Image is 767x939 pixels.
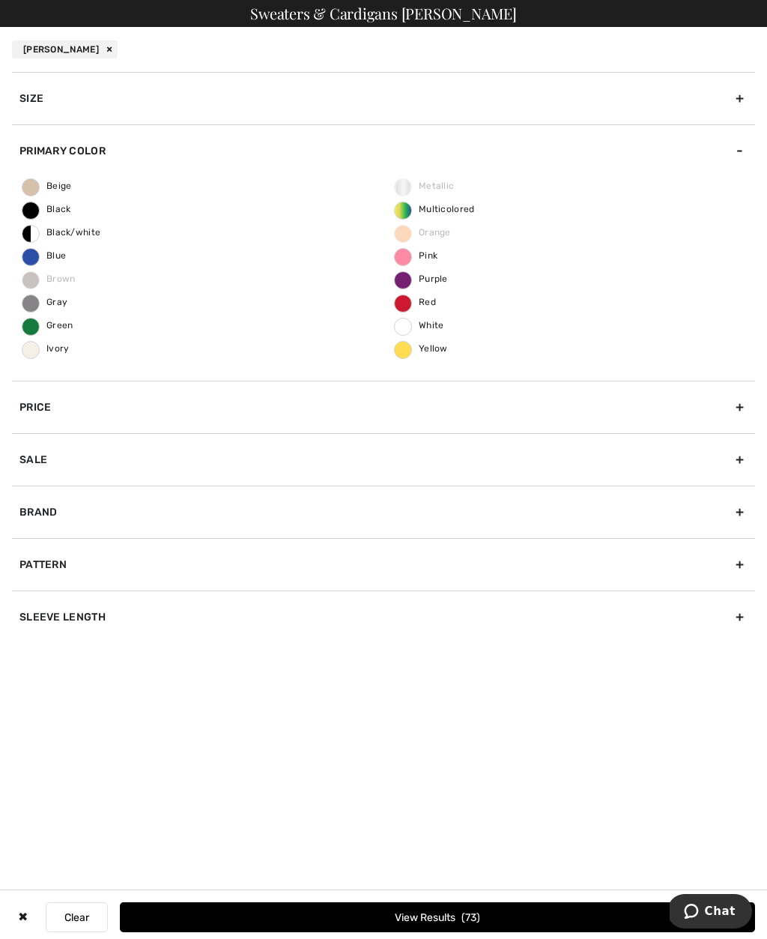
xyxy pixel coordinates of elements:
[120,902,755,932] button: View Results73
[12,124,755,177] div: Primary Color
[395,250,437,261] span: Pink
[395,227,451,238] span: Orange
[22,274,76,284] span: Brown
[12,72,755,124] div: Size
[395,297,436,307] span: Red
[395,343,448,354] span: Yellow
[46,902,108,932] button: Clear
[670,894,752,932] iframe: Opens a widget where you can chat to one of our agents
[395,320,444,330] span: White
[12,591,755,643] div: Sleeve length
[12,381,755,433] div: Price
[12,40,118,58] div: [PERSON_NAME]
[12,486,755,538] div: Brand
[22,227,100,238] span: Black/white
[22,250,66,261] span: Blue
[461,911,480,924] span: 73
[12,538,755,591] div: Pattern
[22,204,71,214] span: Black
[395,181,454,191] span: Metallic
[395,274,448,284] span: Purple
[12,902,34,932] div: ✖
[395,204,475,214] span: Multicolored
[22,297,67,307] span: Gray
[22,181,72,191] span: Beige
[12,433,755,486] div: Sale
[22,343,70,354] span: Ivory
[22,320,73,330] span: Green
